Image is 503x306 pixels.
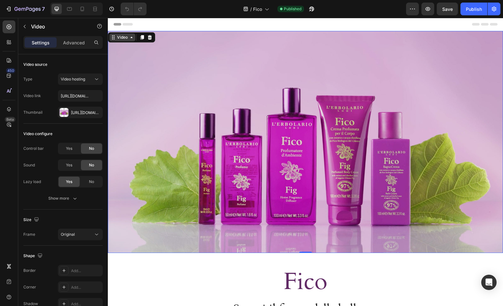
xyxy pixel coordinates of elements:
button: 7 [3,3,48,15]
button: Original [58,229,103,240]
div: [URL][DOMAIN_NAME] [71,110,101,116]
button: Video hosting [58,73,103,85]
div: Publish [466,6,482,12]
div: Video configure [23,131,52,137]
input: Insert video url here [58,90,103,102]
p: Video [31,23,85,30]
span: Published [284,6,301,12]
div: Size [23,216,40,224]
div: Lazy load [23,179,41,185]
iframe: Design area [108,18,503,306]
div: Beta [5,117,15,122]
div: Corner [23,284,36,290]
div: Frame [23,232,35,237]
div: Show more [48,195,78,202]
div: Shape [23,252,44,260]
span: Video hosting [61,77,85,81]
p: Advanced [63,39,85,46]
span: Fico [253,6,262,12]
div: Video source [23,62,47,67]
span: No [89,146,94,151]
span: No [89,162,94,168]
div: Border [23,268,36,273]
span: / [250,6,252,12]
div: Thumbnail [23,110,43,115]
h2: Scopri il frutto della bellezza [102,283,294,300]
button: Show more [23,193,103,204]
button: Publish [460,3,487,15]
div: Open Intercom Messenger [481,275,497,290]
div: Add... [71,268,101,274]
span: Yes [66,146,72,151]
span: Yes [66,179,72,185]
div: Type [23,76,32,82]
div: Undo/Redo [121,3,147,15]
span: No [89,179,94,185]
p: 7 [42,5,45,13]
span: Original [61,232,75,237]
span: Yes [66,162,72,168]
div: Video link [23,93,41,99]
div: Add... [71,285,101,290]
p: Settings [32,39,50,46]
button: Save [437,3,458,15]
div: 450 [6,68,15,73]
span: Save [442,6,453,12]
div: Control bar [23,146,44,151]
div: Sound [23,162,35,168]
